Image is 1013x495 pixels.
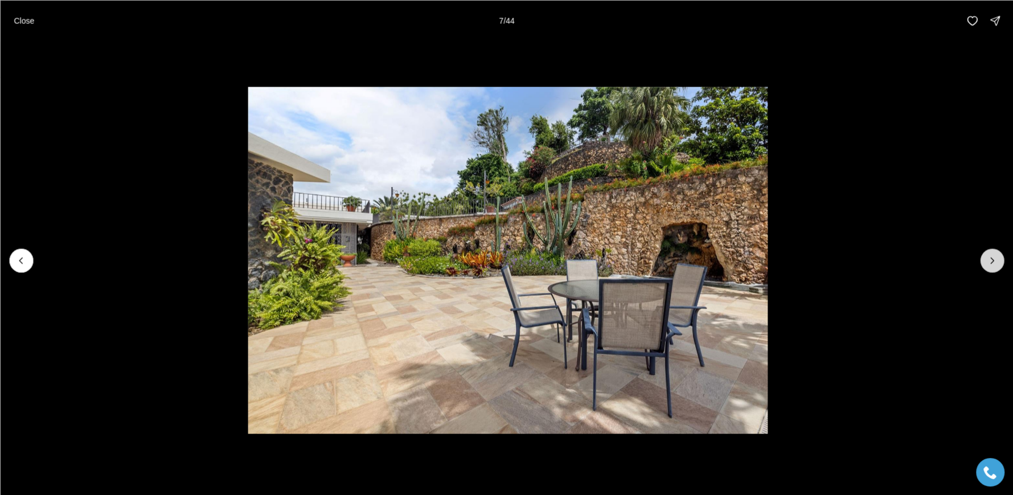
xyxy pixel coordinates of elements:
[14,16,34,25] p: Close
[9,248,33,272] button: Previous slide
[7,9,41,32] button: Close
[980,248,1004,272] button: Next slide
[499,16,514,25] p: 7 / 44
